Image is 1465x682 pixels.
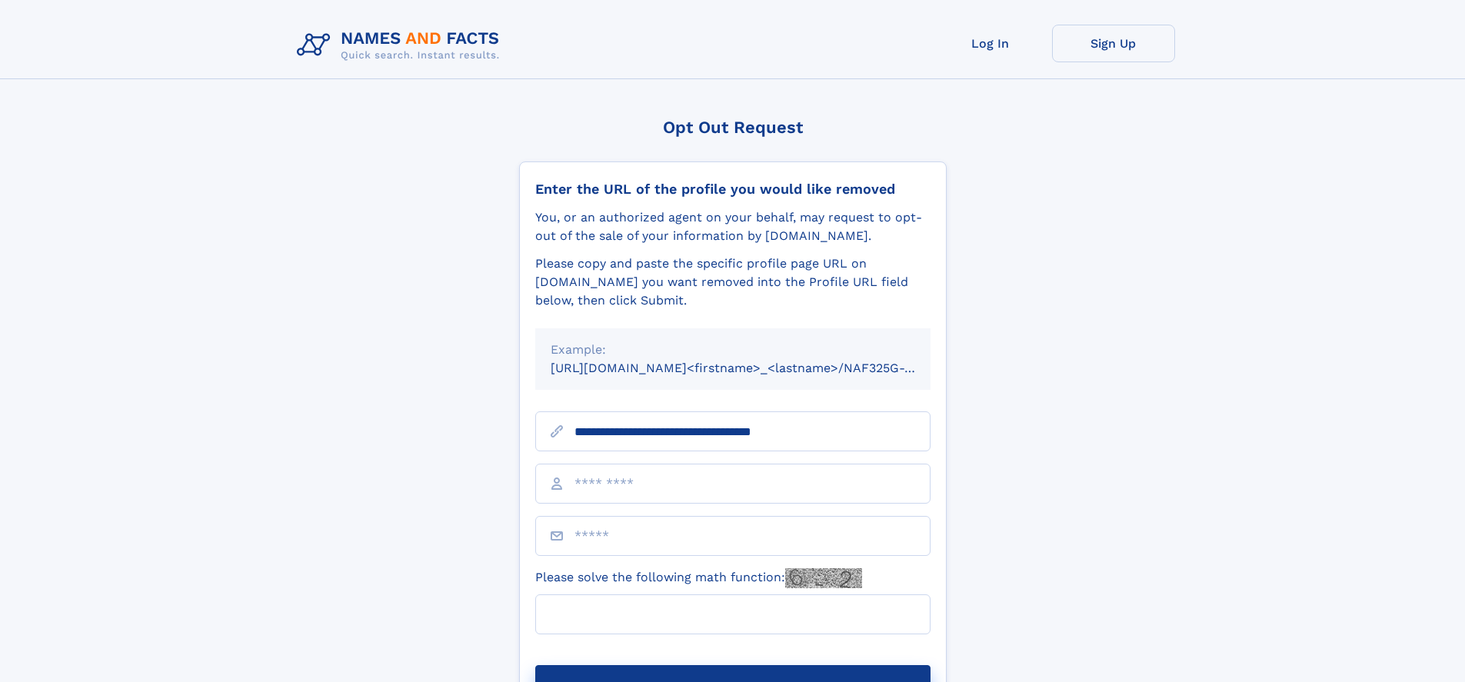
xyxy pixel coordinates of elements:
a: Log In [929,25,1052,62]
div: Enter the URL of the profile you would like removed [535,181,931,198]
div: Please copy and paste the specific profile page URL on [DOMAIN_NAME] you want removed into the Pr... [535,255,931,310]
div: Opt Out Request [519,118,947,137]
small: [URL][DOMAIN_NAME]<firstname>_<lastname>/NAF325G-xxxxxxxx [551,361,960,375]
a: Sign Up [1052,25,1175,62]
div: You, or an authorized agent on your behalf, may request to opt-out of the sale of your informatio... [535,208,931,245]
label: Please solve the following math function: [535,568,862,588]
img: Logo Names and Facts [291,25,512,66]
div: Example: [551,341,915,359]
